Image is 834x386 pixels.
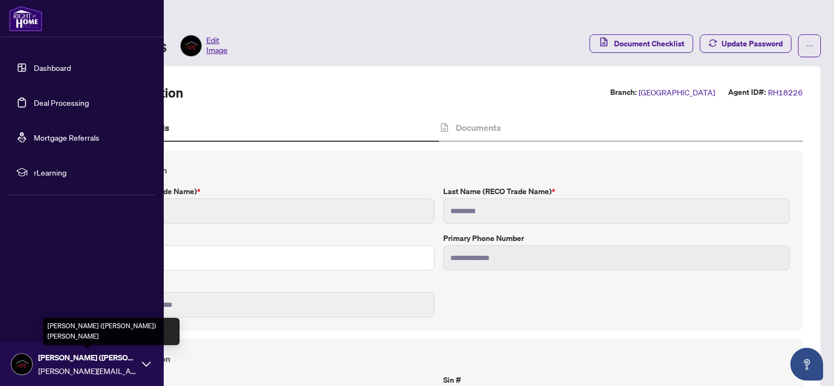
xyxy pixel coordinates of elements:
[700,34,791,53] button: Update Password
[43,318,180,345] div: [PERSON_NAME] ([PERSON_NAME]) [PERSON_NAME]
[38,352,136,364] span: [PERSON_NAME] ([PERSON_NAME]) [PERSON_NAME]
[34,132,99,142] a: Mortgage Referrals
[88,185,434,197] label: First Name (RECO Trade Name)
[34,166,147,178] span: rLearning
[728,86,766,99] label: Agent ID#:
[456,121,501,134] h4: Documents
[88,279,434,291] label: E-mail Address
[11,354,32,375] img: Profile Icon
[639,86,715,99] span: [GEOGRAPHIC_DATA]
[589,34,693,53] button: Document Checklist
[768,86,803,99] span: RH18226
[610,86,636,99] label: Branch:
[88,352,790,365] h4: Personal Information
[443,232,790,244] label: Primary Phone Number
[443,374,790,386] label: Sin #
[206,35,228,57] span: Edit Image
[806,42,813,50] span: ellipsis
[34,98,89,107] a: Deal Processing
[9,5,43,32] img: logo
[88,164,790,177] h4: Contact Information
[181,35,201,56] img: Profile Icon
[34,63,71,73] a: Dashboard
[443,185,790,197] label: Last Name (RECO Trade Name)
[88,374,434,386] label: Date of Birth
[38,365,136,377] span: [PERSON_NAME][EMAIL_ADDRESS][PERSON_NAME][DOMAIN_NAME]
[790,348,823,381] button: Open asap
[614,35,684,52] span: Document Checklist
[88,232,434,244] label: Legal Name
[722,35,783,52] span: Update Password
